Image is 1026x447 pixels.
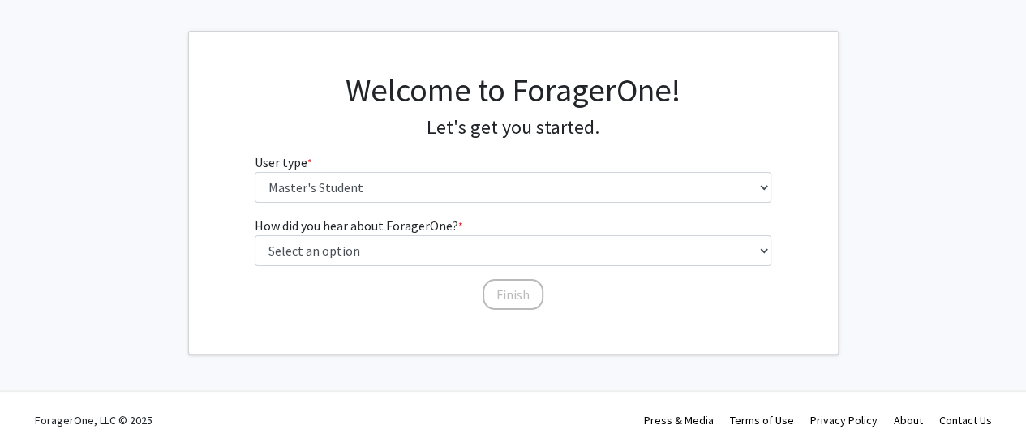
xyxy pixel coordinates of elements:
[12,374,69,435] iframe: Chat
[255,153,312,172] label: User type
[255,116,771,140] h4: Let's get you started.
[939,413,992,428] a: Contact Us
[894,413,923,428] a: About
[644,413,714,428] a: Press & Media
[483,279,543,310] button: Finish
[255,216,463,235] label: How did you hear about ForagerOne?
[730,413,794,428] a: Terms of Use
[255,71,771,110] h1: Welcome to ForagerOne!
[810,413,878,428] a: Privacy Policy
